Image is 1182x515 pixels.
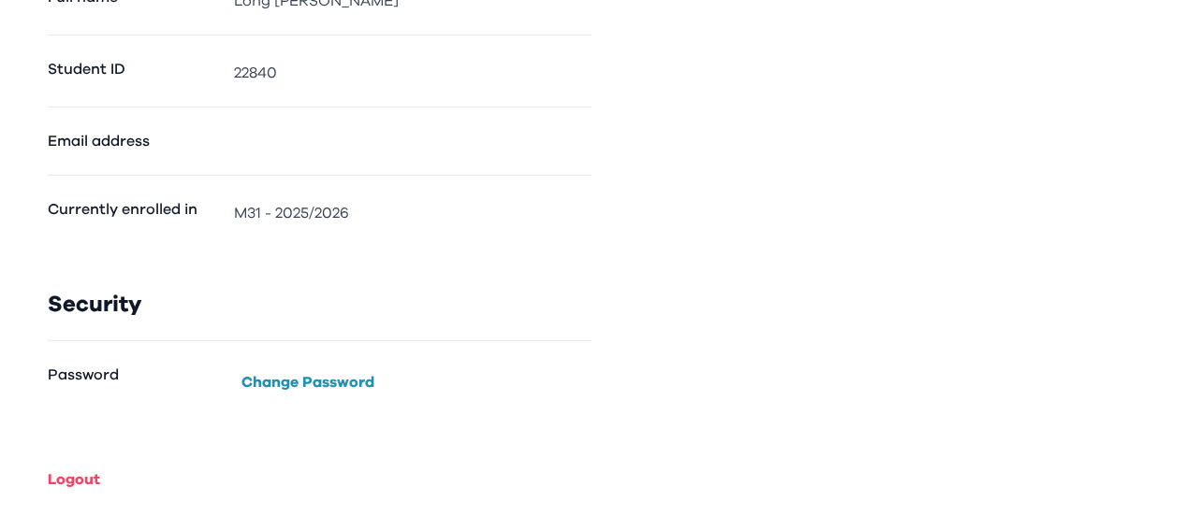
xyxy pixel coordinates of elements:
[48,364,219,397] dt: Password
[48,58,219,84] dt: Student ID
[234,367,382,397] button: Change Password
[48,292,591,318] h3: Security
[234,202,591,224] dd: M31 - 2025/2026
[48,130,219,152] dt: Email address
[40,465,108,494] button: Logout
[48,198,219,224] dt: Currently enrolled in
[234,62,591,84] dd: 22840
